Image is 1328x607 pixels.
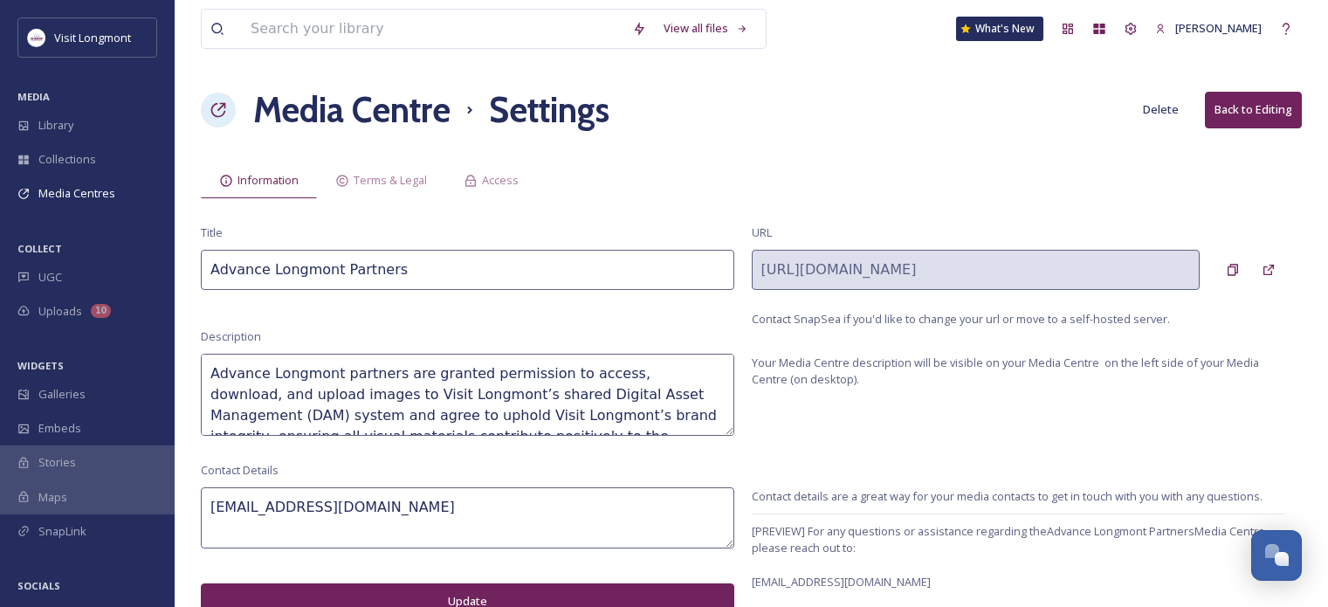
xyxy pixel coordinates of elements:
[201,224,223,241] span: Title
[655,11,757,45] a: View all files
[17,242,62,255] span: COLLECT
[1134,93,1187,127] button: Delete
[752,488,1285,505] span: Contact details are a great way for your media contacts to get in touch with you with any questions.
[38,489,67,506] span: Maps
[38,386,86,403] span: Galleries
[38,454,76,471] span: Stories
[38,269,62,286] span: UGC
[17,90,50,103] span: MEDIA
[253,84,451,136] a: Media Centre
[17,579,60,592] span: SOCIALS
[489,84,609,136] h1: Settings
[1251,530,1302,581] button: Open Chat
[354,172,427,189] span: Terms & Legal
[752,523,1285,590] span: [PREVIEW] For any questions or assistance regarding the Advance Longmont Partners Media Centre, p...
[956,17,1043,41] a: What's New
[752,355,1285,388] span: Your Media Centre description will be visible on your Media Centre on the left side of your Media...
[1205,92,1302,128] button: Back to Editing
[752,311,1170,327] span: Contact SnapSea if you'd like to change your url or move to a self-hosted server.
[28,29,45,46] img: longmont.jpg
[38,303,82,320] span: Uploads
[201,487,734,548] textarea: [EMAIL_ADDRESS][DOMAIN_NAME]
[201,462,279,479] span: Contact Details
[38,117,73,134] span: Library
[54,30,131,45] span: Visit Longmont
[38,523,86,540] span: SnapLink
[752,224,772,241] span: URL
[482,172,519,189] span: Access
[38,420,81,437] span: Embeds
[201,354,734,436] textarea: Advance Longmont partners are granted permission to access, download, and upload images to Visit ...
[1146,11,1270,45] a: [PERSON_NAME]
[1175,20,1262,36] span: [PERSON_NAME]
[38,185,115,202] span: Media Centres
[91,304,111,318] div: 10
[237,172,299,189] span: Information
[17,359,64,372] span: WIDGETS
[752,311,1285,328] a: Contact SnapSea if you'd like to change your url or move to a self-hosted server.
[242,10,623,48] input: Search your library
[201,328,261,345] span: Description
[38,151,96,168] span: Collections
